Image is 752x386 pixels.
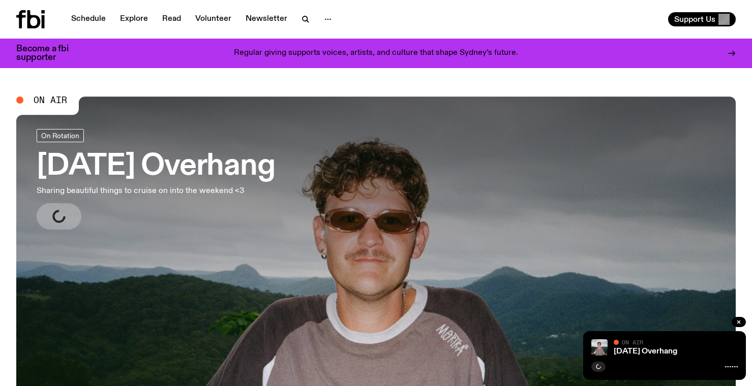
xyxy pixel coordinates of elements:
p: Regular giving supports voices, artists, and culture that shape Sydney’s future. [234,49,518,58]
a: [DATE] Overhang [614,347,677,356]
a: [DATE] OverhangSharing beautiful things to cruise on into the weekend <3 [37,129,275,230]
a: On Rotation [37,129,84,142]
p: Sharing beautiful things to cruise on into the weekend <3 [37,185,275,197]
a: Explore [114,12,154,26]
a: Read [156,12,187,26]
h3: [DATE] Overhang [37,152,275,181]
span: On Air [622,339,643,345]
span: On Rotation [41,132,79,139]
a: Newsletter [239,12,293,26]
a: Schedule [65,12,112,26]
h3: Become a fbi supporter [16,45,81,62]
span: On Air [34,95,67,105]
a: Volunteer [189,12,237,26]
img: Harrie Hastings stands in front of cloud-covered sky and rolling hills. He's wearing sunglasses a... [591,339,608,356]
span: Support Us [674,15,715,24]
button: Support Us [668,12,736,26]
